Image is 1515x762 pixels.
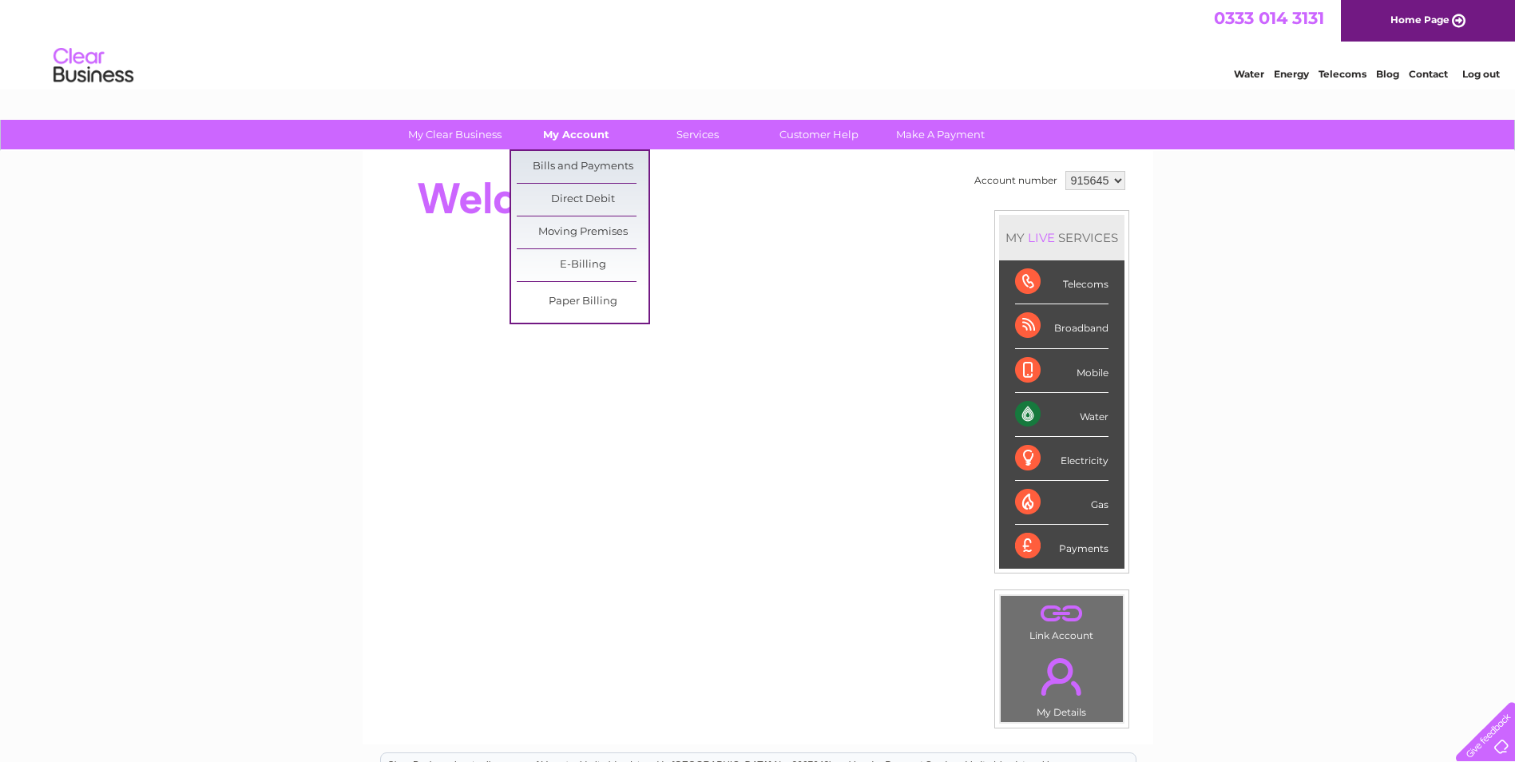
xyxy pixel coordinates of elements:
[1274,68,1309,80] a: Energy
[1015,349,1108,393] div: Mobile
[381,9,1136,77] div: Clear Business is a trading name of Verastar Limited (registered in [GEOGRAPHIC_DATA] No. 3667643...
[1025,230,1058,245] div: LIVE
[389,120,521,149] a: My Clear Business
[53,42,134,90] img: logo.png
[1462,68,1500,80] a: Log out
[1214,8,1324,28] a: 0333 014 3131
[753,120,885,149] a: Customer Help
[874,120,1006,149] a: Make A Payment
[1015,260,1108,304] div: Telecoms
[517,184,648,216] a: Direct Debit
[632,120,763,149] a: Services
[1000,595,1124,645] td: Link Account
[517,249,648,281] a: E-Billing
[510,120,642,149] a: My Account
[970,167,1061,194] td: Account number
[517,151,648,183] a: Bills and Payments
[1005,600,1119,628] a: .
[1015,437,1108,481] div: Electricity
[1319,68,1366,80] a: Telecoms
[517,216,648,248] a: Moving Premises
[999,215,1124,260] div: MY SERVICES
[1015,393,1108,437] div: Water
[1000,645,1124,723] td: My Details
[1005,649,1119,704] a: .
[1015,304,1108,348] div: Broadband
[1409,68,1448,80] a: Contact
[517,286,648,318] a: Paper Billing
[1015,481,1108,525] div: Gas
[1376,68,1399,80] a: Blog
[1015,525,1108,568] div: Payments
[1234,68,1264,80] a: Water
